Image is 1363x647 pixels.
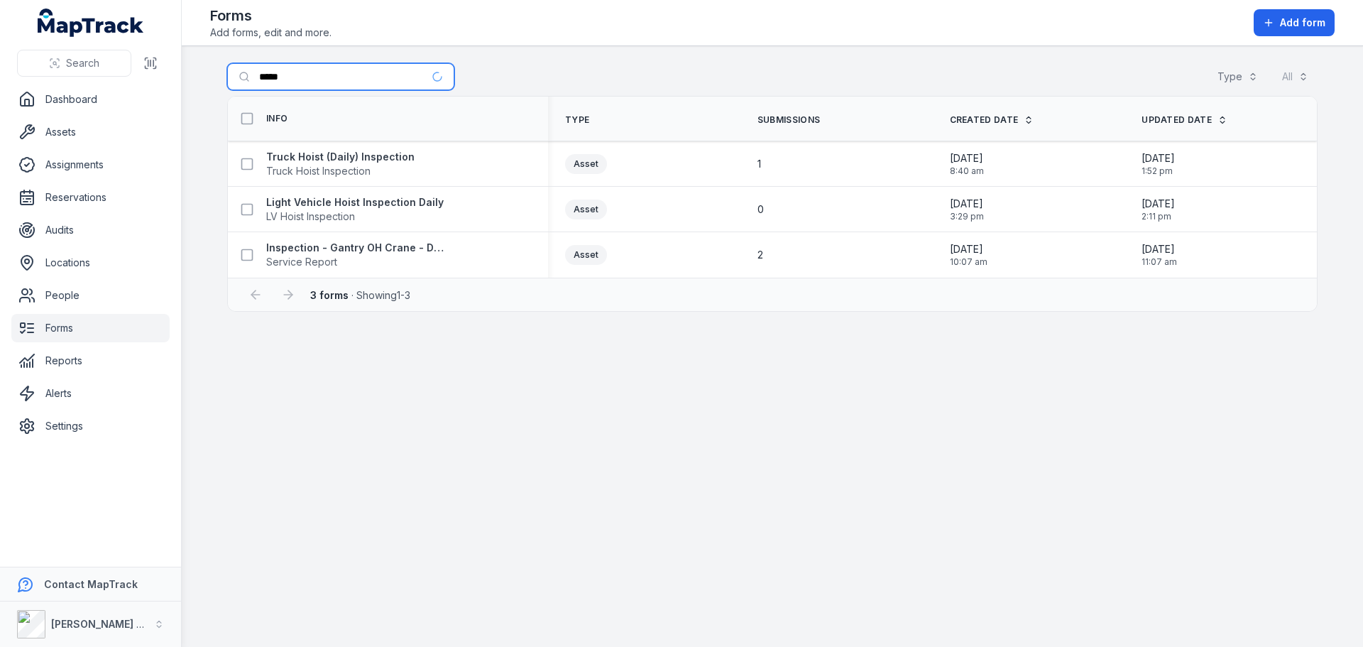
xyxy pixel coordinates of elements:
time: 13/06/2025, 11:07:02 am [1142,242,1177,268]
button: Search [17,50,131,77]
a: Settings [11,412,170,440]
time: 13/06/2025, 2:11:55 pm [1142,197,1175,222]
span: 2 [757,248,763,262]
span: Service Report [266,255,448,269]
time: 11/04/2025, 10:07:47 am [950,242,987,268]
a: Forms [11,314,170,342]
a: Locations [11,249,170,277]
strong: Light Vehicle Hoist Inspection Daily [266,195,444,210]
span: Updated Date [1142,114,1212,126]
a: People [11,281,170,310]
span: Add form [1280,16,1325,30]
span: Add forms, edit and more. [210,26,332,40]
span: 0 [757,202,764,217]
span: [DATE] [1142,151,1175,165]
span: LV Hoist Inspection [266,210,444,224]
button: Type [1208,63,1267,90]
span: [DATE] [1142,242,1177,256]
h2: Forms [210,6,332,26]
a: Reservations [11,183,170,212]
time: 11/04/2025, 3:29:28 pm [950,197,984,222]
span: 11:07 am [1142,256,1177,268]
a: Assets [11,118,170,146]
span: 2:11 pm [1142,211,1175,222]
a: Inspection - Gantry OH Crane - Daily Pre-StartService Report [266,241,448,269]
span: 8:40 am [950,165,984,177]
span: Type [565,114,589,126]
a: Created Date [950,114,1034,126]
span: · Showing 1 - 3 [310,289,410,301]
span: [DATE] [950,197,984,211]
span: 1 [757,157,761,171]
a: Light Vehicle Hoist Inspection DailyLV Hoist Inspection [266,195,444,224]
span: Submissions [757,114,820,126]
button: Add form [1254,9,1335,36]
span: 3:29 pm [950,211,984,222]
time: 13/06/2025, 1:52:25 pm [1142,151,1175,177]
a: Reports [11,347,170,375]
span: Search [66,56,99,70]
span: [DATE] [1142,197,1175,211]
a: Updated Date [1142,114,1227,126]
strong: 3 forms [310,289,349,301]
span: 1:52 pm [1142,165,1175,177]
a: Truck Hoist (Daily) InspectionTruck Hoist Inspection [266,150,415,178]
a: Dashboard [11,85,170,114]
span: 10:07 am [950,256,987,268]
strong: Contact MapTrack [44,578,138,590]
a: Audits [11,216,170,244]
span: Truck Hoist Inspection [266,164,415,178]
span: [DATE] [950,242,987,256]
span: Created Date [950,114,1019,126]
div: Asset [565,200,607,219]
span: Info [266,113,288,124]
a: MapTrack [38,9,144,37]
div: Asset [565,245,607,265]
a: Assignments [11,151,170,179]
a: Alerts [11,379,170,408]
time: 14/04/2025, 8:40:51 am [950,151,984,177]
button: All [1273,63,1318,90]
strong: Inspection - Gantry OH Crane - Daily Pre-Start [266,241,448,255]
strong: [PERSON_NAME] & Son [51,618,166,630]
strong: Truck Hoist (Daily) Inspection [266,150,415,164]
div: Asset [565,154,607,174]
span: [DATE] [950,151,984,165]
